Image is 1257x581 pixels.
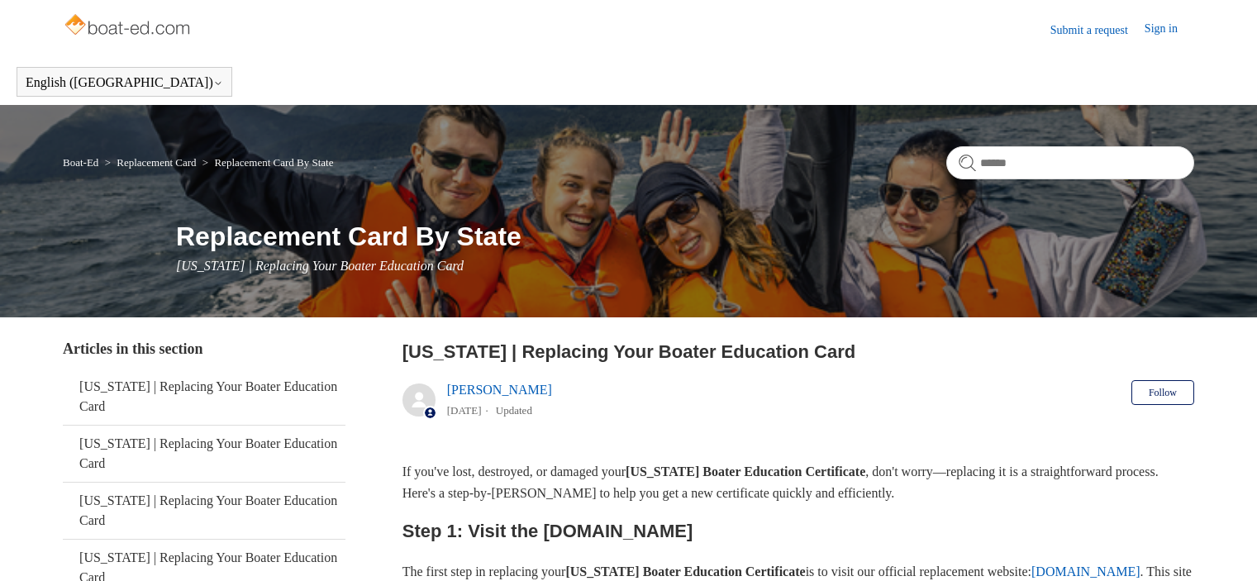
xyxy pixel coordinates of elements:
input: Search [946,146,1194,179]
img: Boat-Ed Help Center home page [63,10,194,43]
span: Articles in this section [63,341,202,357]
a: [PERSON_NAME] [447,383,552,397]
a: Sign in [1145,20,1194,40]
li: Replacement Card [102,156,199,169]
a: Boat-Ed [63,156,98,169]
h2: Massachusetts | Replacing Your Boater Education Card [402,338,1194,365]
strong: [US_STATE] Boater Education Certificate [565,564,805,579]
li: Replacement Card By State [199,156,334,169]
a: [US_STATE] | Replacing Your Boater Education Card [63,426,345,482]
a: [DOMAIN_NAME] [1031,564,1140,579]
strong: [US_STATE] Boater Education Certificate [626,464,865,479]
button: Follow Article [1131,380,1194,405]
li: Updated [496,404,532,417]
a: Submit a request [1050,21,1145,39]
div: Live chat [1202,526,1245,569]
a: Replacement Card By State [214,156,333,169]
h1: Replacement Card By State [176,217,1194,256]
a: [US_STATE] | Replacing Your Boater Education Card [63,369,345,425]
li: Boat-Ed [63,156,102,169]
a: [US_STATE] | Replacing Your Boater Education Card [63,483,345,539]
button: English ([GEOGRAPHIC_DATA]) [26,75,223,90]
h2: Step 1: Visit the [DOMAIN_NAME] [402,517,1194,545]
a: Replacement Card [117,156,196,169]
time: 05/22/2024, 10:41 [447,404,482,417]
span: [US_STATE] | Replacing Your Boater Education Card [176,259,464,273]
p: If you've lost, destroyed, or damaged your , don't worry—replacing it is a straightforward proces... [402,461,1194,503]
